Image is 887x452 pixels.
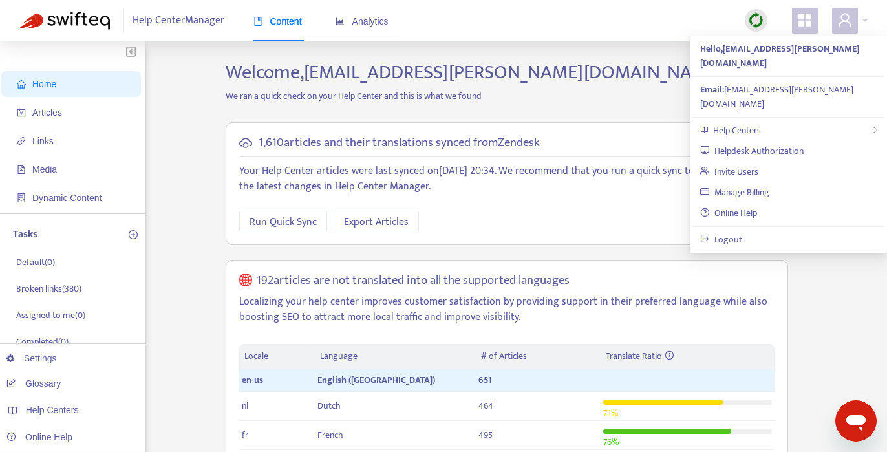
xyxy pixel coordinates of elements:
span: file-image [17,165,26,174]
span: user [837,12,853,28]
button: Run Quick Sync [239,211,327,231]
th: Language [315,344,475,369]
p: Localizing your help center improves customer satisfaction by providing support in their preferre... [239,294,775,325]
span: Content [253,16,302,27]
span: home [17,80,26,89]
h5: 1,610 articles and their translations synced from Zendesk [259,136,540,151]
img: sync.dc5367851b00ba804db3.png [748,12,764,28]
span: cloud-sync [239,136,252,149]
span: 71 % [603,405,618,420]
th: Locale [239,344,315,369]
p: Completed ( 0 ) [16,335,69,349]
a: Glossary [6,378,61,389]
span: Links [32,136,54,146]
p: Your Help Center articles were last synced on [DATE] 20:34 . We recommend that you run a quick sy... [239,164,775,195]
span: right [871,126,879,134]
a: Invite Users [700,164,758,179]
strong: Hello, [EMAIL_ADDRESS][PERSON_NAME][DOMAIN_NAME] [700,41,859,70]
span: 495 [478,427,493,442]
span: plus-circle [129,230,138,239]
h5: 192 articles are not translated into all the supported languages [257,274,570,288]
span: 651 [478,372,492,387]
a: Manage Billing [700,185,769,200]
span: global [239,274,252,288]
span: Help Centers [713,123,761,138]
p: Tasks [13,227,37,242]
span: Home [32,79,56,89]
th: # of Articles [476,344,601,369]
a: Logout [700,232,742,247]
span: Export Articles [344,214,409,230]
strong: Email: [700,82,724,97]
span: 464 [478,398,493,413]
span: fr [242,427,248,442]
span: container [17,193,26,202]
span: Analytics [336,16,389,27]
span: area-chart [336,17,345,26]
span: Help Centers [26,405,79,415]
div: [EMAIL_ADDRESS][PERSON_NAME][DOMAIN_NAME] [700,83,877,111]
span: Help Center Manager [133,8,224,33]
span: Run Quick Sync [250,214,317,230]
p: Assigned to me ( 0 ) [16,308,85,322]
span: 76 % [603,435,619,449]
span: en-us [242,372,263,387]
span: Media [32,164,57,175]
a: Online Help [700,206,757,221]
img: Swifteq [19,12,110,30]
span: English ([GEOGRAPHIC_DATA]) [317,372,435,387]
span: appstore [797,12,813,28]
span: Dutch [317,398,341,413]
span: link [17,136,26,145]
button: Export Articles [334,211,419,231]
p: We ran a quick check on your Help Center and this is what we found [216,89,798,103]
iframe: Button to launch messaging window [835,400,877,442]
span: French [317,427,343,442]
span: Articles [32,107,62,118]
span: account-book [17,108,26,117]
span: book [253,17,262,26]
span: nl [242,398,248,413]
a: Online Help [6,432,72,442]
div: Translate Ratio [606,349,769,363]
span: Dynamic Content [32,193,102,203]
p: Broken links ( 380 ) [16,282,81,296]
a: Helpdesk Authorization [700,144,804,158]
p: Default ( 0 ) [16,255,55,269]
a: Settings [6,353,57,363]
span: Welcome, [EMAIL_ADDRESS][PERSON_NAME][DOMAIN_NAME] [226,56,723,89]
